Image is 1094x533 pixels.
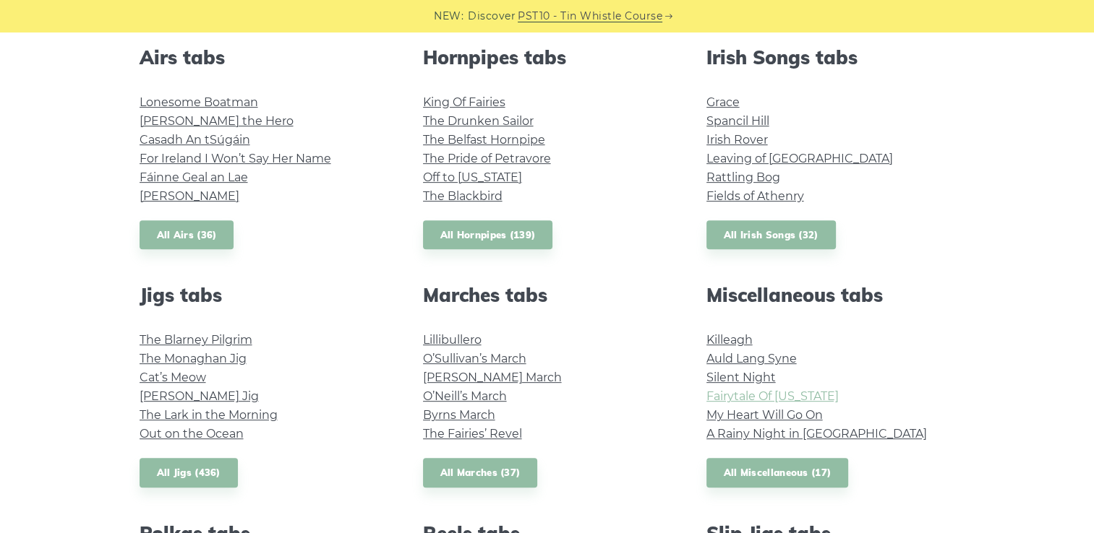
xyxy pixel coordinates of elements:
[140,114,294,128] a: [PERSON_NAME] the Hero
[423,333,482,347] a: Lillibullero
[423,95,505,109] a: King Of Fairies
[706,95,740,109] a: Grace
[423,458,538,487] a: All Marches (37)
[706,284,955,306] h2: Miscellaneous tabs
[706,389,839,403] a: Fairytale Of [US_STATE]
[423,114,534,128] a: The Drunken Sailor
[706,170,780,184] a: Rattling Bog
[423,152,551,165] a: The Pride of Petravore
[518,8,662,25] a: PST10 - Tin Whistle Course
[140,333,252,347] a: The Blarney Pilgrim
[423,389,507,403] a: O’Neill’s March
[140,427,244,441] a: Out on the Ocean
[140,389,259,403] a: [PERSON_NAME] Jig
[706,370,776,384] a: Silent Night
[706,152,893,165] a: Leaving of [GEOGRAPHIC_DATA]
[140,170,248,184] a: Fáinne Geal an Lae
[423,189,503,203] a: The Blackbird
[423,370,562,384] a: [PERSON_NAME] March
[423,46,672,69] h2: Hornpipes tabs
[140,189,239,203] a: [PERSON_NAME]
[706,427,927,441] a: A Rainy Night in [GEOGRAPHIC_DATA]
[423,284,672,306] h2: Marches tabs
[706,458,849,487] a: All Miscellaneous (17)
[706,333,753,347] a: Killeagh
[423,427,522,441] a: The Fairies’ Revel
[706,114,769,128] a: Spancil Hill
[468,8,516,25] span: Discover
[423,408,495,422] a: Byrns March
[140,370,206,384] a: Cat’s Meow
[423,220,553,250] a: All Hornpipes (139)
[706,133,768,147] a: Irish Rover
[423,170,522,184] a: Off to [US_STATE]
[706,352,797,365] a: Auld Lang Syne
[140,95,258,109] a: Lonesome Boatman
[140,220,234,250] a: All Airs (36)
[140,284,388,306] h2: Jigs tabs
[706,220,836,250] a: All Irish Songs (32)
[706,408,823,422] a: My Heart Will Go On
[140,152,331,165] a: For Ireland I Won’t Say Her Name
[706,189,804,203] a: Fields of Athenry
[423,133,545,147] a: The Belfast Hornpipe
[423,352,526,365] a: O’Sullivan’s March
[434,8,463,25] span: NEW:
[140,408,278,422] a: The Lark in the Morning
[140,458,238,487] a: All Jigs (436)
[706,46,955,69] h2: Irish Songs tabs
[140,352,247,365] a: The Monaghan Jig
[140,133,250,147] a: Casadh An tSúgáin
[140,46,388,69] h2: Airs tabs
